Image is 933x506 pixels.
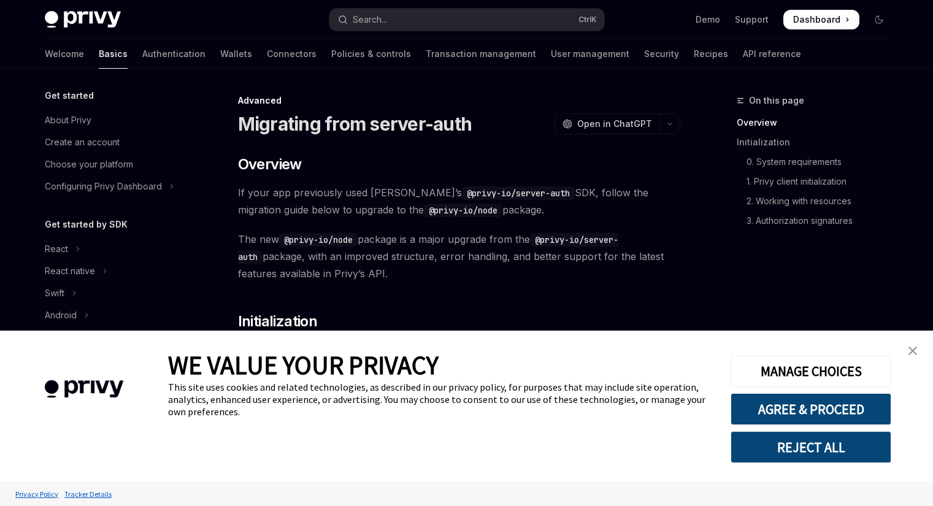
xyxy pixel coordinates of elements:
button: Open search [329,9,604,31]
a: Transaction management [426,39,536,69]
button: MANAGE CHOICES [731,355,891,387]
a: Welcome [45,39,84,69]
a: 3. Authorization signatures [737,211,899,231]
button: Toggle dark mode [869,10,889,29]
a: Demo [696,13,720,26]
a: 1. Privy client initialization [737,172,899,191]
button: REJECT ALL [731,431,891,463]
div: Choose your platform [45,157,133,172]
a: Wallets [220,39,252,69]
span: Overview [238,155,302,174]
img: close banner [908,347,917,355]
button: Toggle Swift section [35,282,192,304]
a: 2. Working with resources [737,191,899,211]
div: Flutter [45,330,70,345]
div: Swift [45,286,64,301]
code: @privy-io/node [424,204,502,217]
span: Ctrl K [578,15,597,25]
div: Search... [353,12,387,27]
code: @privy-io/node [279,233,358,247]
a: User management [551,39,629,69]
button: Toggle Android section [35,304,192,326]
a: close banner [900,339,925,363]
a: Policies & controls [331,39,411,69]
button: Toggle React section [35,238,192,260]
a: Dashboard [783,10,859,29]
a: Security [644,39,679,69]
a: About Privy [35,109,192,131]
span: WE VALUE YOUR PRIVACY [168,349,439,381]
div: Create an account [45,135,120,150]
h1: Migrating from server-auth [238,113,472,135]
div: This site uses cookies and related technologies, as described in our privacy policy, for purposes... [168,381,712,418]
div: React [45,242,68,256]
span: The new package is a major upgrade from the package, with an improved structure, error handling, ... [238,231,680,282]
code: @privy-io/server-auth [462,186,575,200]
button: Toggle React native section [35,260,192,282]
span: Open in ChatGPT [577,118,652,130]
button: Toggle Flutter section [35,326,192,348]
div: Advanced [238,94,680,107]
button: Toggle Configuring Privy Dashboard section [35,175,192,197]
a: Authentication [142,39,205,69]
a: Overview [737,113,899,132]
h5: Get started [45,88,94,103]
span: Initialization [238,312,318,331]
a: API reference [743,39,801,69]
a: Recipes [694,39,728,69]
span: If your app previously used [PERSON_NAME]’s SDK, follow the migration guide below to upgrade to t... [238,184,680,218]
img: company logo [18,362,150,416]
a: Choose your platform [35,153,192,175]
div: React native [45,264,95,278]
div: Configuring Privy Dashboard [45,179,162,194]
a: Connectors [267,39,317,69]
a: Initialization [737,132,899,152]
img: dark logo [45,11,121,28]
button: Open in ChatGPT [555,113,659,134]
a: Create an account [35,131,192,153]
span: On this page [749,93,804,108]
span: Dashboard [793,13,840,26]
h5: Get started by SDK [45,217,128,232]
button: AGREE & PROCEED [731,393,891,425]
div: About Privy [45,113,91,128]
a: Support [735,13,769,26]
a: 0. System requirements [737,152,899,172]
a: Privacy Policy [12,483,61,505]
a: Basics [99,39,128,69]
div: Android [45,308,77,323]
a: Tracker Details [61,483,115,505]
